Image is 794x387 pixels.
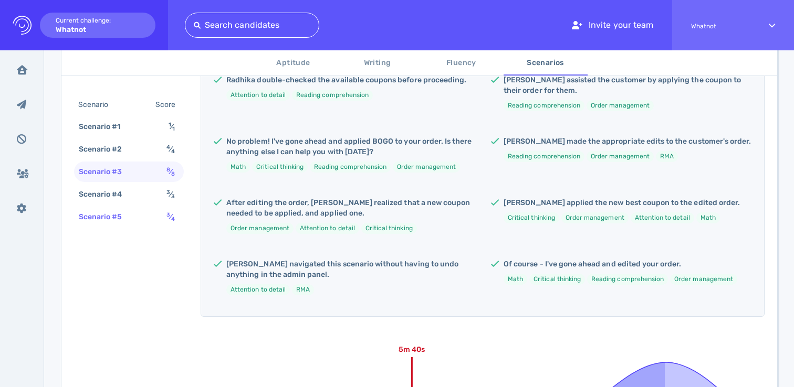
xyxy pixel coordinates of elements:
li: Order management [670,274,737,285]
div: Scenario #4 [77,187,135,202]
li: Math [504,274,527,285]
h5: [PERSON_NAME] applied the new best coupon to the edited order. [504,198,740,208]
li: Critical thinking [504,212,559,223]
li: Reading comprehension [587,274,668,285]
div: Scenario #2 [77,142,135,157]
li: Attention to detail [296,223,359,234]
li: Attention to detail [226,90,290,101]
li: Reading comprehension [292,90,373,101]
li: RMA [656,151,678,162]
span: Fluency [426,57,497,70]
h5: Of course - I've gone ahead and edited your order. [504,259,737,270]
sub: 4 [171,216,175,222]
span: ⁄ [166,190,175,199]
div: Score [153,97,182,112]
h5: [PERSON_NAME] made the appropriate edits to the customer's order. [504,136,751,147]
h5: Radhika double-checked the available coupons before proceeding. [226,75,466,85]
sub: 1 [172,125,175,132]
li: Order management [561,212,629,223]
h5: [PERSON_NAME] assisted the customer by applying the coupon to their order for them. [504,75,751,96]
li: Reading comprehension [310,162,391,173]
sup: 3 [166,189,170,196]
li: Attention to detail [226,284,290,295]
li: Order management [226,223,294,234]
div: Scenario #5 [77,209,135,224]
li: Math [696,212,720,223]
sup: 4 [166,144,170,150]
span: ⁄ [166,145,175,154]
li: RMA [292,284,314,295]
li: Attention to detail [631,212,694,223]
sup: 3 [166,211,170,218]
li: Critical thinking [529,274,585,285]
div: Scenario #3 [77,164,135,179]
li: Order management [393,162,460,173]
h5: No problem! I've gone ahead and applied BOGO to your order. Is there anything else I can help you... [226,136,474,157]
div: Scenario #1 [77,119,133,134]
sup: 1 [169,121,171,128]
li: Reading comprehension [504,100,584,111]
li: Critical thinking [252,162,308,173]
span: Writing [342,57,413,70]
li: Order management [587,100,654,111]
sup: 8 [166,166,170,173]
div: Scenario [76,97,121,112]
li: Reading comprehension [504,151,584,162]
span: ⁄ [169,122,175,131]
li: Critical thinking [361,223,417,234]
h5: After editing the order, [PERSON_NAME] realized that a new coupon needed to be applied, and appli... [226,198,474,219]
span: Scenarios [510,57,581,70]
span: ⁄ [166,212,175,221]
sub: 3 [171,193,175,200]
sub: 8 [171,170,175,177]
text: 5m 40s [399,345,425,354]
li: Order management [587,151,654,162]
span: Aptitude [258,57,329,70]
span: ⁄ [166,167,175,176]
span: Whatnot [691,23,750,30]
h5: [PERSON_NAME] navigated this scenario without having to undo anything in the admin panel. [226,259,474,280]
sub: 4 [171,148,175,155]
li: Math [226,162,250,173]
